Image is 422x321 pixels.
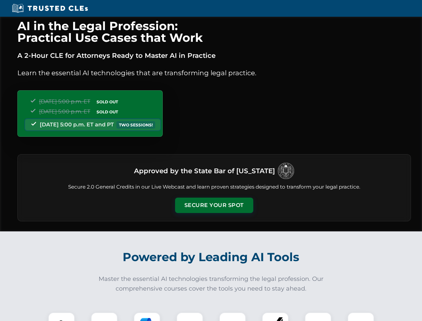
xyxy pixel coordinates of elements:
span: [DATE] 5:00 p.m. ET [39,108,90,115]
span: SOLD OUT [94,98,120,105]
button: Secure Your Spot [175,198,253,213]
p: A 2-Hour CLE for Attorneys Ready to Master AI in Practice [17,50,411,61]
p: Secure 2.0 General Credits in our Live Webcast and learn proven strategies designed to transform ... [26,183,403,191]
p: Master the essential AI technologies transforming the legal profession. Our comprehensive courses... [94,274,328,294]
h1: AI in the Legal Profession: Practical Use Cases that Work [17,20,411,43]
img: Logo [278,163,294,179]
img: Trusted CLEs [10,3,90,13]
h2: Powered by Leading AI Tools [26,245,396,269]
h3: Approved by the State Bar of [US_STATE] [134,165,275,177]
span: SOLD OUT [94,108,120,115]
span: [DATE] 5:00 p.m. ET [39,98,90,105]
p: Learn the essential AI technologies that are transforming legal practice. [17,68,411,78]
